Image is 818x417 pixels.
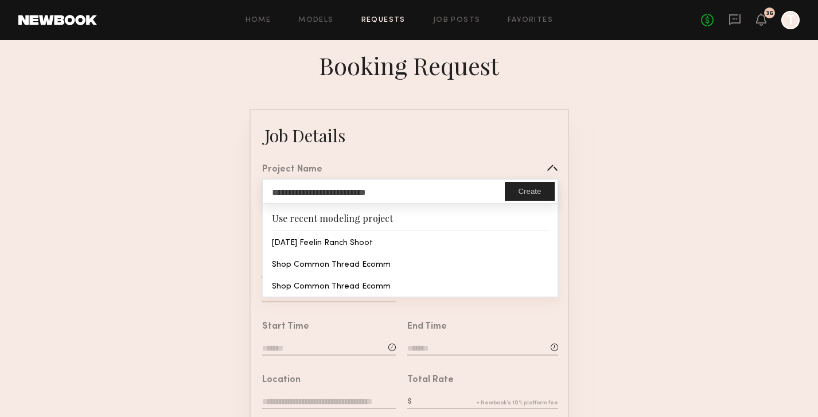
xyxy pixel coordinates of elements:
div: 36 [766,10,773,17]
a: Favorites [508,17,553,24]
div: Total Rate [407,376,454,385]
a: Job Posts [433,17,481,24]
div: Use recent modeling project [263,204,557,230]
div: Shop Common Thread Ecomm [263,275,557,297]
a: Requests [361,17,406,24]
a: T [781,11,800,29]
a: Home [246,17,271,24]
a: Models [298,17,333,24]
div: End Time [407,322,447,332]
div: Location [262,376,301,385]
div: Project Name [262,165,322,174]
div: Job Details [264,124,345,147]
div: Booking Request [319,49,499,81]
div: Start Time [262,322,309,332]
div: Shop Common Thread Ecomm [263,253,557,275]
div: [DATE] Feelin Ranch Shoot [263,231,557,253]
button: Create [505,182,554,201]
